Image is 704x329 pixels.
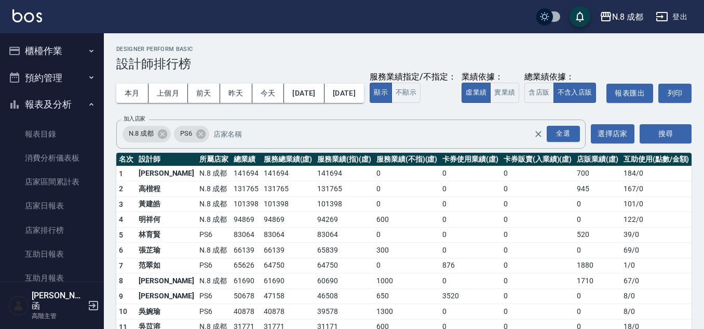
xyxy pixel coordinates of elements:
[621,288,692,304] td: 8 / 0
[123,126,171,142] div: N.8 成都
[136,181,197,197] td: 高楷程
[440,181,501,197] td: 0
[4,170,100,194] a: 店家區間累計表
[621,258,692,273] td: 1 / 0
[197,212,231,228] td: N.8 成都
[315,304,374,320] td: 39578
[119,169,123,178] span: 1
[606,84,653,103] button: 報表匯出
[231,166,261,181] td: 141694
[440,304,501,320] td: 0
[231,196,261,212] td: 101398
[531,127,546,141] button: Clear
[231,273,261,289] td: 61690
[545,124,582,144] button: Open
[136,288,197,304] td: [PERSON_NAME]
[574,273,621,289] td: 1710
[315,166,374,181] td: 141694
[621,227,692,243] td: 39 / 0
[4,37,100,64] button: 櫃檯作業
[501,181,574,197] td: 0
[440,227,501,243] td: 0
[640,124,692,143] button: 搜尋
[501,243,574,258] td: 0
[136,153,197,166] th: 設計師
[315,258,374,273] td: 64750
[370,83,392,103] button: 顯示
[501,196,574,212] td: 0
[119,215,123,223] span: 4
[324,84,364,103] button: [DATE]
[284,84,324,103] button: [DATE]
[261,243,315,258] td: 66139
[501,166,574,181] td: 0
[211,125,552,143] input: 店家名稱
[136,166,197,181] td: [PERSON_NAME]
[261,304,315,320] td: 40878
[136,304,197,320] td: 吳婉瑜
[621,153,692,166] th: 互助使用(點數/金額)
[501,212,574,228] td: 0
[553,83,597,103] button: 不含入店販
[261,288,315,304] td: 47158
[261,181,315,197] td: 131765
[501,153,574,166] th: 卡券販賣(入業績)(虛)
[32,291,85,311] h5: [PERSON_NAME]函
[174,128,198,139] span: PS6
[124,115,145,123] label: 加入店家
[252,84,285,103] button: 今天
[174,126,209,142] div: PS6
[574,243,621,258] td: 0
[231,181,261,197] td: 131765
[315,273,374,289] td: 60690
[220,84,252,103] button: 昨天
[591,124,634,143] button: 選擇店家
[440,288,501,304] td: 3520
[136,273,197,289] td: [PERSON_NAME]
[197,288,231,304] td: PS6
[231,243,261,258] td: 66139
[374,273,440,289] td: 1000
[136,227,197,243] td: 林育賢
[652,7,692,27] button: 登出
[197,153,231,166] th: 所屬店家
[570,6,590,27] button: save
[440,166,501,181] td: 0
[119,185,123,193] span: 2
[501,304,574,320] td: 0
[374,288,440,304] td: 650
[621,212,692,228] td: 122 / 0
[315,227,374,243] td: 83064
[374,304,440,320] td: 1300
[197,243,231,258] td: N.8 成都
[574,153,621,166] th: 店販業績(虛)
[116,153,136,166] th: 名次
[197,196,231,212] td: N.8 成都
[621,166,692,181] td: 184 / 0
[261,258,315,273] td: 64750
[4,218,100,242] a: 店家排行榜
[4,194,100,218] a: 店家日報表
[231,227,261,243] td: 83064
[501,258,574,273] td: 0
[315,181,374,197] td: 131765
[119,231,123,239] span: 5
[261,166,315,181] td: 141694
[231,212,261,228] td: 94869
[315,288,374,304] td: 46508
[462,83,491,103] button: 虛業績
[440,273,501,289] td: 0
[197,273,231,289] td: N.8 成都
[197,227,231,243] td: PS6
[32,311,85,321] p: 高階主管
[231,304,261,320] td: 40878
[197,258,231,273] td: PS6
[524,72,601,83] div: 總業績依據：
[197,166,231,181] td: N.8 成都
[315,212,374,228] td: 94269
[574,166,621,181] td: 700
[119,292,123,300] span: 9
[4,242,100,266] a: 互助日報表
[261,153,315,166] th: 服務總業績(虛)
